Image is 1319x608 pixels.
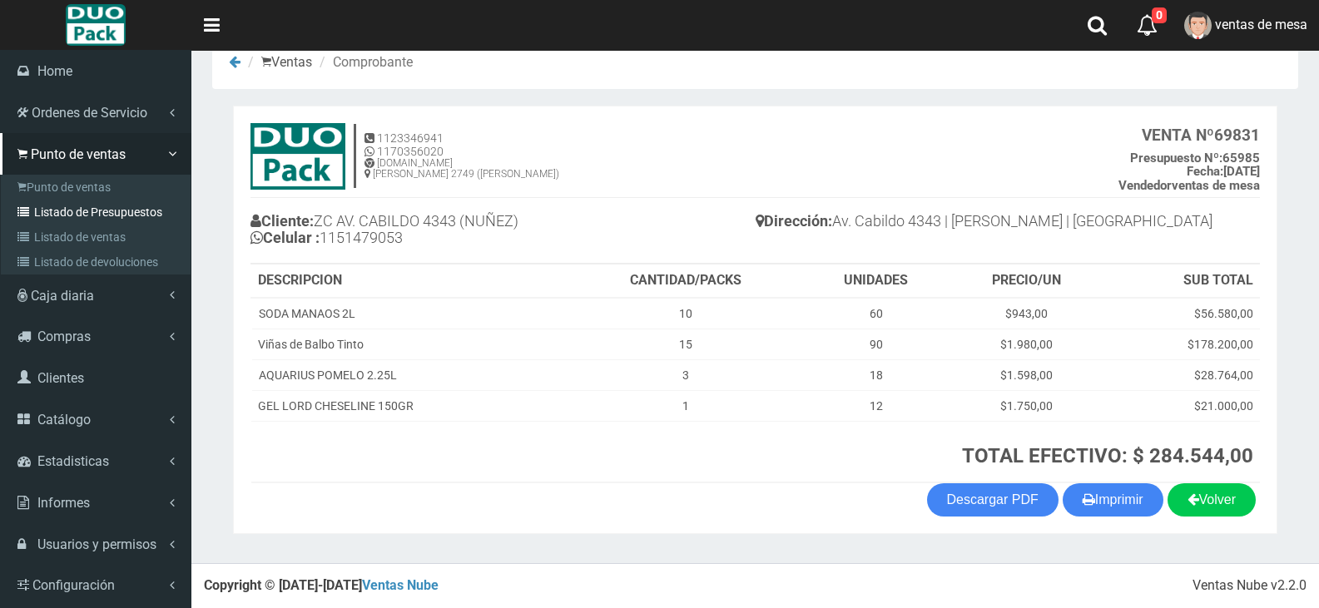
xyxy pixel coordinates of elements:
[1118,178,1172,193] strong: Vendedor
[1142,126,1214,145] strong: VENTA Nº
[1142,126,1260,145] b: 69831
[250,229,320,246] b: Celular :
[37,370,84,386] span: Clientes
[962,444,1253,467] strong: TOTAL EFECTIVO: $ 284.544,00
[362,577,439,593] a: Ventas Nube
[568,390,803,421] td: 1
[5,175,191,200] a: Punto de ventas
[66,4,125,46] img: Logo grande
[250,212,314,230] b: Cliente:
[251,390,568,421] td: GEL LORD CHESELINE 150GR
[364,132,559,158] h5: 1123346941 1170356020
[1130,151,1260,166] b: 65985
[568,264,803,298] th: CANTIDAD/PACKS
[251,264,568,298] th: DESCRIPCION
[568,298,803,329] td: 10
[251,329,568,359] td: Viñas de Balbo Tinto
[1193,576,1307,596] div: Ventas Nube v2.2.0
[803,390,949,421] td: 12
[244,53,312,72] li: Ventas
[251,298,568,329] td: SODA MANAOS 2L
[1103,264,1260,298] th: SUB TOTAL
[949,329,1103,359] td: $1.980,00
[32,105,147,121] span: Ordenes de Servicio
[949,390,1103,421] td: $1.750,00
[37,329,91,344] span: Compras
[31,288,94,304] span: Caja diaria
[949,264,1103,298] th: PRECIO/UN
[37,453,109,469] span: Estadisticas
[5,225,191,250] a: Listado de ventas
[1063,483,1163,517] button: Imprimir
[756,209,1261,238] h4: Av. Cabildo 4343 | [PERSON_NAME] | [GEOGRAPHIC_DATA]
[315,53,413,72] li: Comprobante
[803,298,949,329] td: 60
[5,200,191,225] a: Listado de Presupuestos
[37,495,90,511] span: Informes
[1130,151,1222,166] strong: Presupuesto Nº:
[1103,390,1260,421] td: $21.000,00
[1118,178,1260,193] b: ventas de mesa
[756,212,832,230] b: Dirección:
[1103,298,1260,329] td: $56.580,00
[1103,329,1260,359] td: $178.200,00
[949,359,1103,390] td: $1.598,00
[568,359,803,390] td: 3
[803,359,949,390] td: 18
[1187,164,1260,179] b: [DATE]
[204,577,439,593] strong: Copyright © [DATE]-[DATE]
[37,63,72,79] span: Home
[250,209,756,255] h4: ZC AV. CABILDO 4343 (NUÑEZ) 1151479053
[949,298,1103,329] td: $943,00
[1103,359,1260,390] td: $28.764,00
[37,412,91,428] span: Catálogo
[568,329,803,359] td: 15
[803,264,949,298] th: UNIDADES
[1184,12,1212,39] img: User Image
[1215,17,1307,32] span: ventas de mesa
[1187,164,1223,179] strong: Fecha:
[31,146,126,162] span: Punto de ventas
[251,359,568,390] td: AQUARIUS POMELO 2.25L
[364,158,559,180] h6: [DOMAIN_NAME] [PERSON_NAME] 2749 ([PERSON_NAME])
[37,536,156,552] span: Usuarios y permisos
[927,483,1059,517] a: Descargar PDF
[1168,483,1256,517] a: Volver
[803,329,949,359] td: 90
[250,123,345,190] img: 15ec80cb8f772e35c0579ae6ae841c79.jpg
[1152,7,1167,23] span: 0
[5,250,191,274] a: Listado de devoluciones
